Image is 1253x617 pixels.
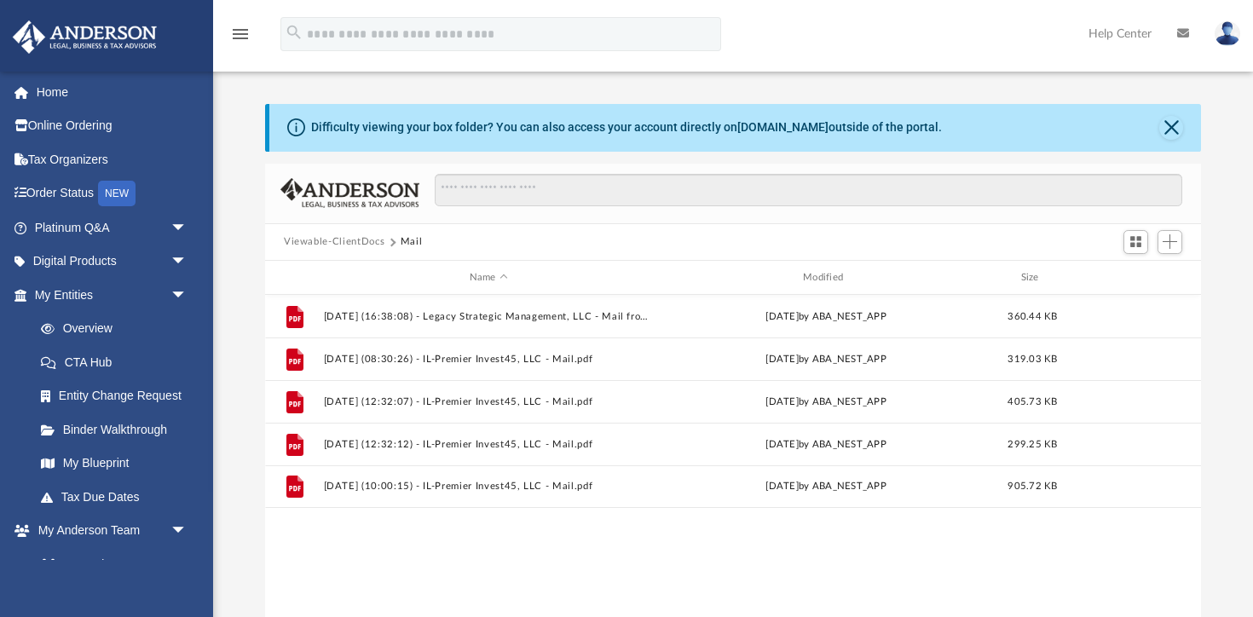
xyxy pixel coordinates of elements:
button: [DATE] (12:32:12) - IL-Premier Invest45, LLC - Mail.pdf [324,439,654,450]
span: 319.03 KB [1008,355,1057,364]
button: Add [1158,230,1183,254]
div: Size [999,270,1067,285]
div: [DATE] by ABA_NEST_APP [661,309,991,325]
div: [DATE] by ABA_NEST_APP [661,480,991,495]
a: Tax Due Dates [24,480,213,514]
a: My Anderson Teamarrow_drop_down [12,514,205,548]
button: [DATE] (16:38:08) - Legacy Strategic Management, LLC - Mail from Internal Revenue Service.pdf [324,311,654,322]
i: search [285,23,303,42]
div: Difficulty viewing your box folder? You can also access your account directly on outside of the p... [311,118,942,136]
a: Platinum Q&Aarrow_drop_down [12,210,213,245]
button: Close [1159,116,1183,140]
span: arrow_drop_down [170,210,205,245]
a: Online Ordering [12,109,213,143]
a: My Anderson Team [24,547,196,581]
a: My Entitiesarrow_drop_down [12,278,213,312]
div: Modified [661,270,991,285]
a: Overview [24,312,213,346]
button: [DATE] (12:32:07) - IL-Premier Invest45, LLC - Mail.pdf [324,396,654,407]
button: Viewable-ClientDocs [284,234,384,250]
a: Digital Productsarrow_drop_down [12,245,213,279]
span: arrow_drop_down [170,514,205,549]
span: arrow_drop_down [170,245,205,280]
input: Search files and folders [435,174,1182,206]
button: Mail [401,234,423,250]
button: [DATE] (08:30:26) - IL-Premier Invest45, LLC - Mail.pdf [324,354,654,365]
span: 360.44 KB [1008,312,1057,321]
span: 299.25 KB [1008,440,1057,449]
button: Switch to Grid View [1123,230,1149,254]
a: Order StatusNEW [12,176,213,211]
a: CTA Hub [24,345,213,379]
div: Name [323,270,654,285]
span: 905.72 KB [1008,482,1057,492]
a: Entity Change Request [24,379,213,413]
div: [DATE] by ABA_NEST_APP [661,395,991,410]
img: User Pic [1215,21,1240,46]
div: id [273,270,315,285]
div: NEW [98,181,136,206]
div: [DATE] by ABA_NEST_APP [661,437,991,453]
a: Home [12,75,213,109]
button: [DATE] (10:00:15) - IL-Premier Invest45, LLC - Mail.pdf [324,481,654,493]
a: [DOMAIN_NAME] [737,120,829,134]
a: My Blueprint [24,447,205,481]
a: menu [230,32,251,44]
a: Binder Walkthrough [24,412,213,447]
a: Tax Organizers [12,142,213,176]
div: [DATE] by ABA_NEST_APP [661,352,991,367]
img: Anderson Advisors Platinum Portal [8,20,162,54]
i: menu [230,24,251,44]
span: arrow_drop_down [170,278,205,313]
span: 405.73 KB [1008,397,1057,407]
div: id [1074,270,1193,285]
